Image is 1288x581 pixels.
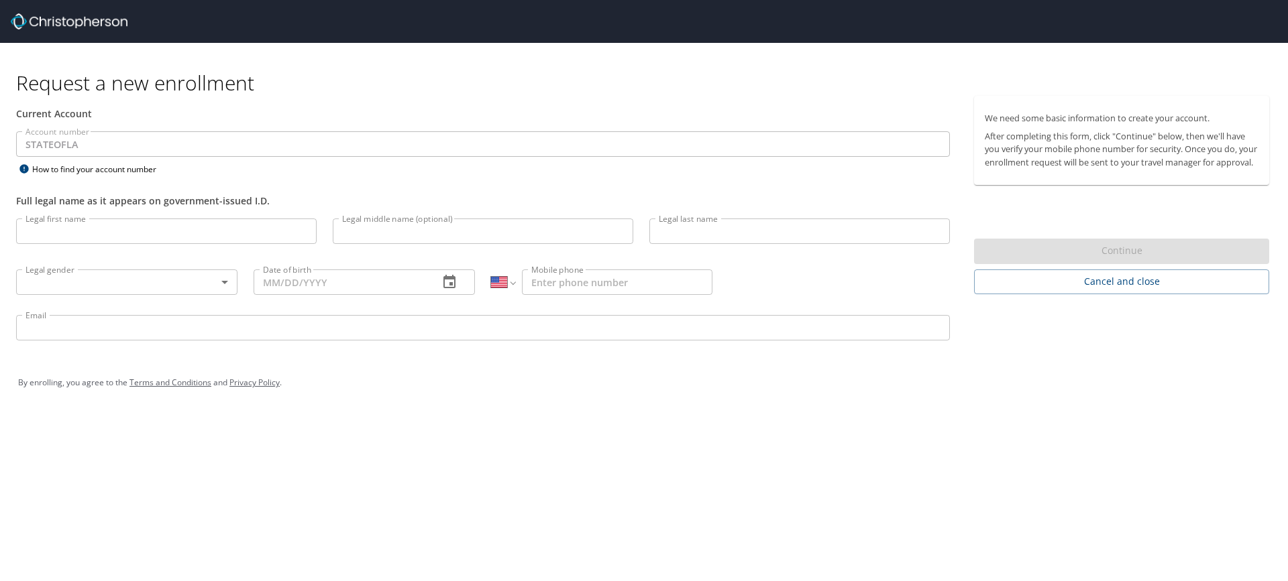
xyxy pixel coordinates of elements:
[129,377,211,388] a: Terms and Conditions
[16,269,237,295] div: ​
[974,269,1269,294] button: Cancel and close
[522,269,712,295] input: Enter phone number
[254,269,428,295] input: MM/DD/YYYY
[16,70,1280,96] h1: Request a new enrollment
[985,130,1258,169] p: After completing this form, click "Continue" below, then we'll have you verify your mobile phone ...
[229,377,280,388] a: Privacy Policy
[985,273,1258,290] span: Cancel and close
[16,161,184,178] div: How to find your account number
[11,13,127,29] img: cbt logo
[18,366,1270,399] div: By enrolling, you agree to the and .
[985,112,1258,125] p: We need some basic information to create your account.
[16,107,950,121] div: Current Account
[16,194,950,208] div: Full legal name as it appears on government-issued I.D.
